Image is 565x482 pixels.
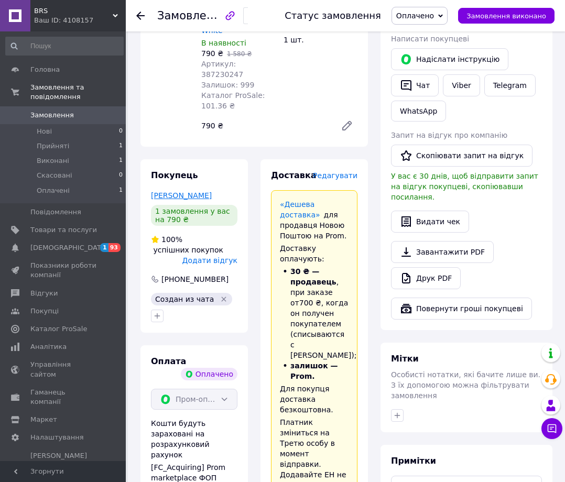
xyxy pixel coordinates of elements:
[391,298,532,320] button: Повернути гроші покупцеві
[391,131,507,139] span: Запит на відгук про компанію
[466,12,546,20] span: Замовлення виконано
[458,8,555,24] button: Замовлення виконано
[30,342,67,352] span: Аналітика
[30,83,126,102] span: Замовлення та повідомлення
[182,256,237,265] span: Додати відгук
[34,16,126,25] div: Ваш ID: 4108157
[285,10,381,21] div: Статус замовлення
[391,48,508,70] button: Надіслати інструкцію
[201,60,243,79] span: Артикул: 387230247
[280,266,349,360] li: , при заказе от 700 ₴ , когда он получен покупателем (списываются с [PERSON_NAME]);
[336,115,357,136] a: Редагувати
[119,156,123,166] span: 1
[201,49,223,58] span: 790 ₴
[151,356,186,366] span: Оплата
[37,141,69,151] span: Прийняті
[37,127,52,136] span: Нові
[30,243,108,253] span: [DEMOGRAPHIC_DATA]
[30,388,97,407] span: Гаманець компанії
[391,101,446,122] a: WhatsApp
[391,354,419,364] span: Мітки
[160,274,230,284] div: [PHONE_NUMBER]
[181,368,237,380] div: Оплачено
[37,171,72,180] span: Скасовані
[220,295,228,303] svg: Видалити мітку
[119,141,123,151] span: 1
[119,171,123,180] span: 0
[30,207,81,217] span: Повідомлення
[30,415,57,424] span: Маркет
[391,74,439,96] button: Чат
[201,39,246,47] span: В наявності
[30,306,59,316] span: Покупці
[443,74,480,96] a: Viber
[391,456,436,466] span: Примітки
[37,156,69,166] span: Виконані
[119,186,123,195] span: 1
[290,267,336,286] span: 30 ₴ — продавець
[280,243,349,264] div: Доставку оплачують:
[280,384,349,415] div: Для покупця доставка безкоштовна.
[151,170,198,180] span: Покупець
[100,243,108,252] span: 1
[197,118,332,133] div: 790 ₴
[391,211,469,233] button: Видати чек
[391,172,538,201] span: У вас є 30 днів, щоб відправити запит на відгук покупцеві, скопіювавши посилання.
[161,235,182,244] span: 100%
[37,186,70,195] span: Оплачені
[151,191,212,200] a: [PERSON_NAME]
[34,6,113,16] span: BRS
[5,37,124,56] input: Пошук
[151,205,237,226] div: 1 замовлення у вас на 790 ₴
[484,74,536,96] a: Telegram
[119,127,123,136] span: 0
[271,170,317,180] span: Доставка
[30,289,58,298] span: Відгуки
[201,81,254,89] span: Залишок: 999
[280,200,320,219] a: «Дешева доставка»
[396,12,434,20] span: Оплачено
[391,35,469,43] span: Написати покупцеві
[227,50,252,58] span: 1 580 ₴
[30,324,87,334] span: Каталог ProSale
[30,111,74,120] span: Замовлення
[201,91,265,110] span: Каталог ProSale: 101.36 ₴
[151,234,237,255] div: успішних покупок
[30,65,60,74] span: Головна
[279,32,362,47] div: 1 шт.
[391,241,494,263] a: Завантажити PDF
[391,267,461,289] a: Друк PDF
[313,171,357,180] span: Редагувати
[108,243,121,252] span: 93
[30,433,84,442] span: Налаштування
[136,10,145,21] div: Повернутися назад
[290,361,338,380] span: залишок — Prom.
[391,370,540,400] span: Особисті нотатки, які бачите лише ви. З їх допомогою можна фільтрувати замовлення
[280,199,349,241] div: для продавця Новою Поштою на Prom.
[541,418,562,439] button: Чат з покупцем
[157,9,227,22] span: Замовлення
[30,451,97,480] span: [PERSON_NAME] та рахунки
[30,360,97,379] span: Управління сайтом
[155,295,214,303] span: Создан из чата
[30,261,97,280] span: Показники роботи компанії
[391,145,533,167] button: Скопіювати запит на відгук
[30,225,97,235] span: Товари та послуги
